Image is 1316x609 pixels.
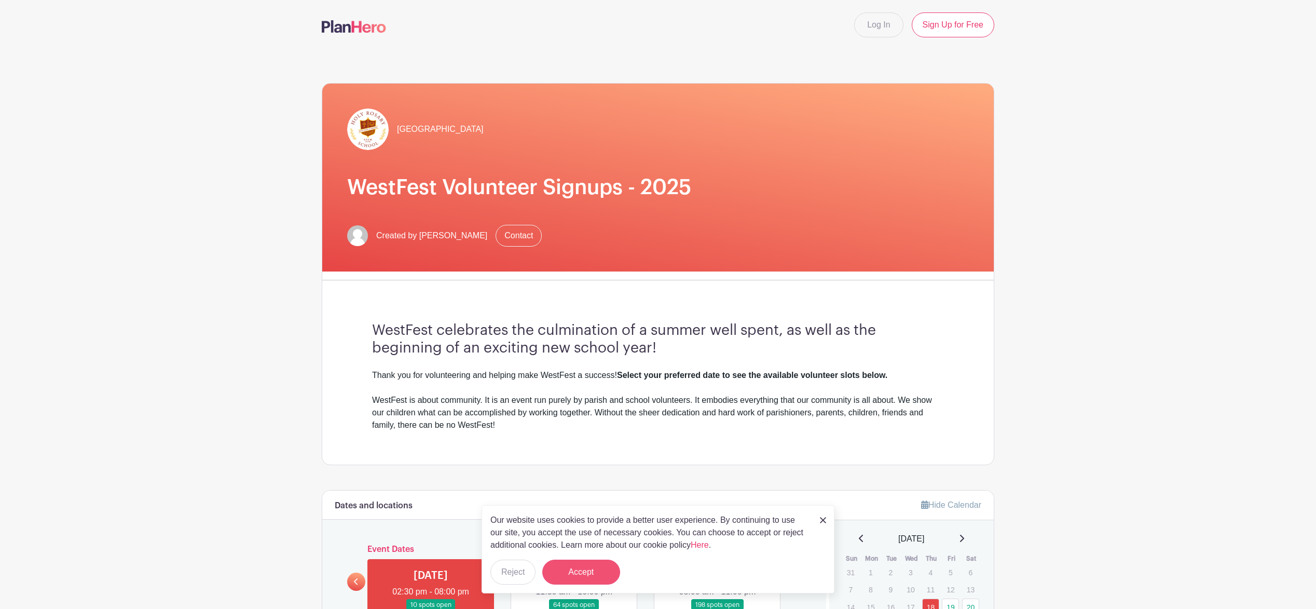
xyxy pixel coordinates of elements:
[861,553,882,564] th: Mon
[335,501,413,511] h6: Dates and locations
[496,225,542,247] a: Contact
[347,175,969,200] h1: WestFest Volunteer Signups - 2025
[842,553,862,564] th: Sun
[347,225,368,246] img: default-ce2991bfa6775e67f084385cd625a349d9dcbb7a52a09fb2fda1e96e2d18dcdb.png
[921,500,981,509] a: Hide Calendar
[962,564,979,580] p: 6
[902,564,919,580] p: 3
[962,581,979,598] p: 13
[922,553,942,564] th: Thu
[842,581,859,598] p: 7
[882,564,899,580] p: 2
[912,12,994,37] a: Sign Up for Free
[490,514,809,551] p: Our website uses cookies to provide a better user experience. By continuing to use our site, you ...
[691,540,709,549] a: Here
[372,394,944,431] div: WestFest is about community. It is an event run purely by parish and school volunteers. It embodi...
[882,553,902,564] th: Tue
[941,553,962,564] th: Fri
[898,533,924,545] span: [DATE]
[617,371,887,380] strong: Select your preferred date to see the available volunteer slots below.
[372,369,944,382] div: Thank you for volunteering and helping make WestFest a success!
[490,560,536,585] button: Reject
[376,229,487,242] span: Created by [PERSON_NAME]
[322,20,386,33] img: logo-507f7623f17ff9eddc593b1ce0a138ce2505c220e1c5a4e2b4648c50719b7d32.svg
[942,564,959,580] p: 5
[365,545,783,554] h6: Event Dates
[842,564,859,580] p: 31
[882,581,899,598] p: 9
[862,564,879,580] p: 1
[942,581,959,598] p: 12
[542,560,620,585] button: Accept
[820,517,826,523] img: close_button-5f87c8562297e5c2d7936805f587ecaba9071eb48480494691a3f1689db116b3.svg
[922,581,939,598] p: 11
[854,12,903,37] a: Log In
[962,553,982,564] th: Sat
[862,581,879,598] p: 8
[372,322,944,357] h3: WestFest celebrates the culmination of a summer well spent, as well as the beginning of an exciti...
[347,109,389,150] img: hr-logo-circle.png
[922,564,939,580] p: 4
[397,123,484,136] span: [GEOGRAPHIC_DATA]
[901,553,922,564] th: Wed
[902,581,919,598] p: 10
